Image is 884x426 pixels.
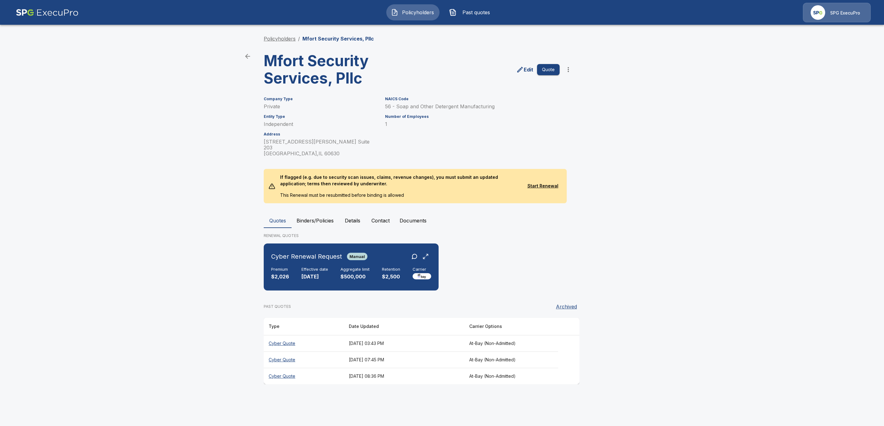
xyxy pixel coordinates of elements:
span: Policyholders [401,9,435,16]
a: Policyholders [264,36,296,42]
th: Carrier Options [464,318,558,335]
span: Manual [347,254,367,259]
th: At-Bay (Non-Admitted) [464,335,558,351]
img: Policyholders Icon [391,9,398,16]
th: At-Bay (Non-Admitted) [464,368,558,384]
button: Contact [366,213,395,228]
h6: Entity Type [264,114,378,119]
button: Archived [553,300,579,313]
a: Agency IconSPG ExecuPro [803,3,871,22]
img: Past quotes Icon [449,9,457,16]
img: Carrier [413,273,431,279]
th: Date Updated [344,318,464,335]
p: RENEWAL QUOTES [264,233,620,239]
p: If flagged (e.g. due to security scan issues, claims, revenue changes), you must submit an update... [275,169,524,192]
button: Documents [395,213,431,228]
p: Private [264,104,378,110]
p: Independent [264,121,378,127]
h6: Address [264,132,378,136]
h6: Effective date [301,267,328,272]
button: Quotes [264,213,292,228]
nav: breadcrumb [264,35,374,42]
p: This Renewal must be resubmitted before binding is allowed [275,192,524,203]
button: Details [339,213,366,228]
button: more [562,63,574,76]
h6: Aggregate limit [340,267,370,272]
h3: Mfort Security Services, Pllc [264,52,417,87]
img: AA Logo [16,3,79,22]
h6: NAICS Code [385,97,560,101]
th: [DATE] 08:36 PM [344,368,464,384]
th: Cyber Quote [264,335,344,351]
button: Start Renewal [524,180,562,192]
p: [DATE] [301,273,328,280]
a: back [241,50,254,62]
div: policyholder tabs [264,213,620,228]
button: Past quotes IconPast quotes [444,4,498,20]
p: SPG ExecuPro [830,10,860,16]
p: 56 - Soap and Other Detergent Manufacturing [385,104,560,110]
p: PAST QUOTES [264,304,291,309]
p: $500,000 [340,273,370,280]
th: Type [264,318,344,335]
th: [DATE] 03:43 PM [344,335,464,351]
th: At-Bay (Non-Admitted) [464,351,558,368]
p: [STREET_ADDRESS][PERSON_NAME] Suite 203 [GEOGRAPHIC_DATA] , IL 60630 [264,139,378,157]
p: $2,026 [271,273,289,280]
span: Past quotes [459,9,493,16]
h6: Cyber Renewal Request [271,252,342,261]
p: $2,500 [382,273,400,280]
button: Policyholders IconPolicyholders [386,4,440,20]
button: Binders/Policies [292,213,339,228]
h6: Number of Employees [385,114,560,119]
button: Quote [537,64,560,75]
h6: Retention [382,267,400,272]
th: Cyber Quote [264,351,344,368]
h6: Carrier [413,267,431,272]
th: Cyber Quote [264,368,344,384]
th: [DATE] 07:45 PM [344,351,464,368]
h6: Company Type [264,97,378,101]
p: Edit [524,66,533,73]
p: Mfort Security Services, Pllc [302,35,374,42]
h6: Premium [271,267,289,272]
a: edit [515,65,535,75]
img: Agency Icon [811,5,825,20]
li: / [298,35,300,42]
table: responsive table [264,318,579,384]
p: 1 [385,121,560,127]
